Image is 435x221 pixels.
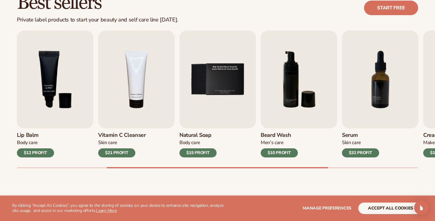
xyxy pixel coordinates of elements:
[17,31,93,157] a: 3 / 9
[96,208,117,213] a: Learn More
[342,31,418,157] a: 7 / 9
[179,148,217,157] div: $15 PROFIT
[179,140,217,146] div: Body Care
[17,132,54,139] h3: Lip Balm
[17,17,178,23] div: Private label products to start your beauty and self care line [DATE].
[358,203,423,214] button: accept all cookies
[261,148,298,157] div: $10 PROFIT
[98,140,146,146] div: Skin Care
[342,148,379,157] div: $32 PROFIT
[98,148,135,157] div: $21 PROFIT
[303,205,351,211] span: Manage preferences
[261,31,337,157] a: 6 / 9
[364,1,418,15] a: Start free
[98,31,175,157] a: 4 / 9
[342,140,379,146] div: Skin Care
[17,140,54,146] div: Body Care
[179,132,217,139] h3: Natural Soap
[17,148,54,157] div: $12 PROFIT
[98,132,146,139] h3: Vitamin C Cleanser
[179,31,256,157] a: 5 / 9
[342,132,379,139] h3: Serum
[414,200,429,215] div: Open Intercom Messenger
[12,203,227,213] p: By clicking "Accept All Cookies", you agree to the storing of cookies on your device to enhance s...
[261,140,298,146] div: Men’s Care
[303,203,351,214] button: Manage preferences
[261,132,298,139] h3: Beard Wash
